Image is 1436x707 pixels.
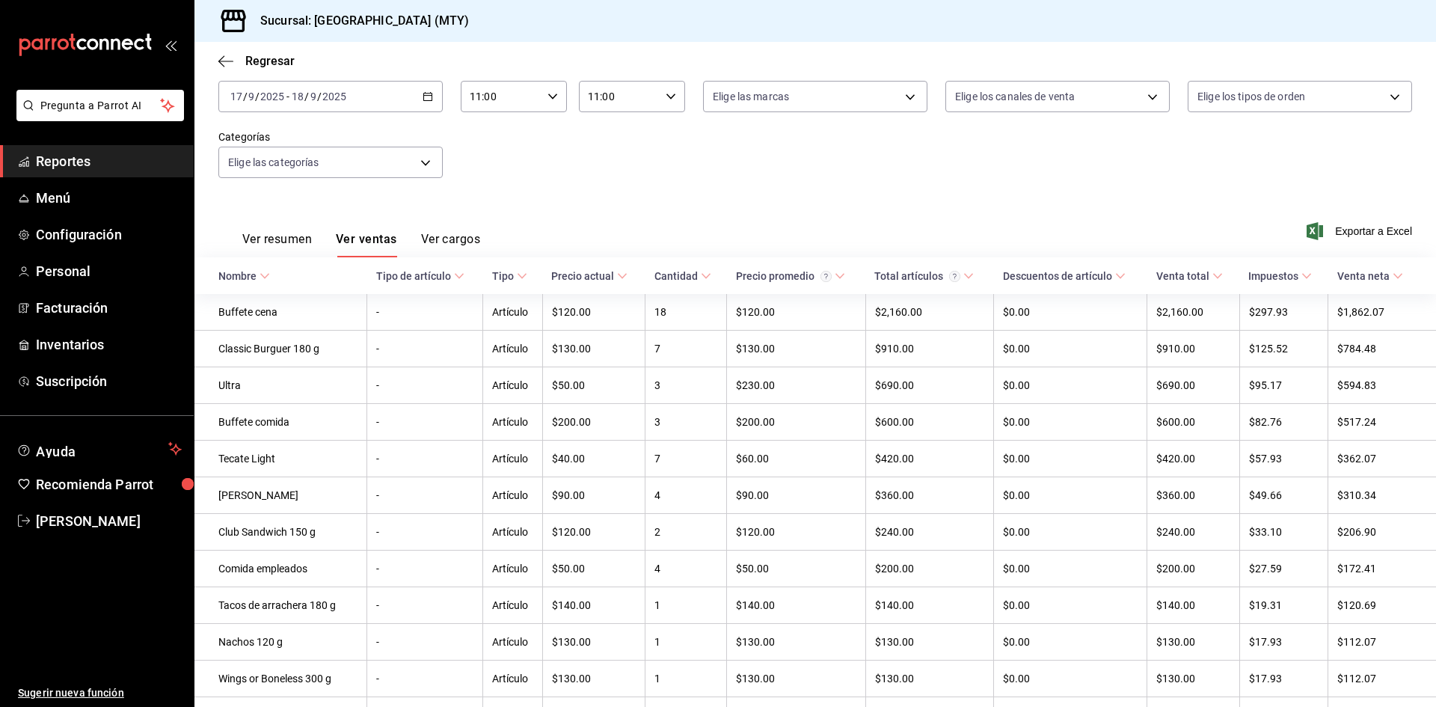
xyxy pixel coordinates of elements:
[194,331,367,367] td: Classic Burguer 180 g
[36,371,182,391] span: Suscripción
[194,587,367,624] td: Tacos de arrachera 180 g
[483,441,543,477] td: Artículo
[194,294,367,331] td: Buffete cena
[874,270,960,282] div: Total artículos
[994,551,1147,587] td: $0.00
[218,270,270,282] span: Nombre
[736,270,832,282] div: Precio promedio
[1147,551,1239,587] td: $200.00
[1197,89,1305,104] span: Elige los tipos de orden
[1147,624,1239,661] td: $130.00
[1328,661,1436,697] td: $112.07
[367,477,483,514] td: -
[245,54,295,68] span: Regresar
[645,441,727,477] td: 7
[483,514,543,551] td: Artículo
[865,551,993,587] td: $200.00
[645,587,727,624] td: 1
[1147,441,1239,477] td: $420.00
[492,270,514,282] div: Tipo
[1328,441,1436,477] td: $362.07
[727,331,865,367] td: $130.00
[994,477,1147,514] td: $0.00
[1003,270,1112,282] div: Descuentos de artículo
[36,188,182,208] span: Menú
[994,367,1147,404] td: $0.00
[1328,624,1436,661] td: $112.07
[1248,270,1312,282] span: Impuestos
[1239,514,1328,551] td: $33.10
[1147,514,1239,551] td: $240.00
[542,661,645,697] td: $130.00
[483,477,543,514] td: Artículo
[230,91,243,102] input: --
[165,39,177,51] button: open_drawer_menu
[1328,294,1436,331] td: $1,862.07
[367,551,483,587] td: -
[654,270,711,282] span: Cantidad
[865,367,993,404] td: $690.00
[645,514,727,551] td: 2
[304,91,309,102] span: /
[542,551,645,587] td: $50.00
[10,108,184,124] a: Pregunta a Parrot AI
[286,91,289,102] span: -
[260,91,285,102] input: ----
[994,294,1147,331] td: $0.00
[242,232,480,257] div: navigation tabs
[483,404,543,441] td: Artículo
[1239,331,1328,367] td: $125.52
[1310,222,1412,240] button: Exportar a Excel
[551,270,614,282] div: Precio actual
[1328,551,1436,587] td: $172.41
[542,587,645,624] td: $140.00
[865,294,993,331] td: $2,160.00
[645,477,727,514] td: 4
[243,91,248,102] span: /
[645,367,727,404] td: 3
[218,132,443,142] label: Categorías
[994,514,1147,551] td: $0.00
[36,298,182,318] span: Facturación
[994,661,1147,697] td: $0.00
[218,54,295,68] button: Regresar
[36,474,182,495] span: Recomienda Parrot
[551,270,628,282] span: Precio actual
[1328,404,1436,441] td: $517.24
[483,331,543,367] td: Artículo
[36,224,182,245] span: Configuración
[36,334,182,355] span: Inventarios
[194,477,367,514] td: [PERSON_NAME]
[542,624,645,661] td: $130.00
[865,441,993,477] td: $420.00
[1239,441,1328,477] td: $57.93
[727,514,865,551] td: $120.00
[36,440,162,458] span: Ayuda
[874,270,974,282] span: Total artículos
[194,514,367,551] td: Club Sandwich 150 g
[1248,270,1298,282] div: Impuestos
[194,404,367,441] td: Buffete comida
[1328,477,1436,514] td: $310.34
[727,441,865,477] td: $60.00
[865,514,993,551] td: $240.00
[310,91,317,102] input: --
[865,477,993,514] td: $360.00
[291,91,304,102] input: --
[1239,661,1328,697] td: $17.93
[367,294,483,331] td: -
[367,441,483,477] td: -
[36,511,182,531] span: [PERSON_NAME]
[483,624,543,661] td: Artículo
[367,514,483,551] td: -
[1147,404,1239,441] td: $600.00
[376,270,464,282] span: Tipo de artículo
[18,685,182,701] span: Sugerir nueva función
[1337,270,1403,282] span: Venta neta
[645,661,727,697] td: 1
[727,404,865,441] td: $200.00
[492,270,527,282] span: Tipo
[542,331,645,367] td: $130.00
[1147,331,1239,367] td: $910.00
[194,367,367,404] td: Ultra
